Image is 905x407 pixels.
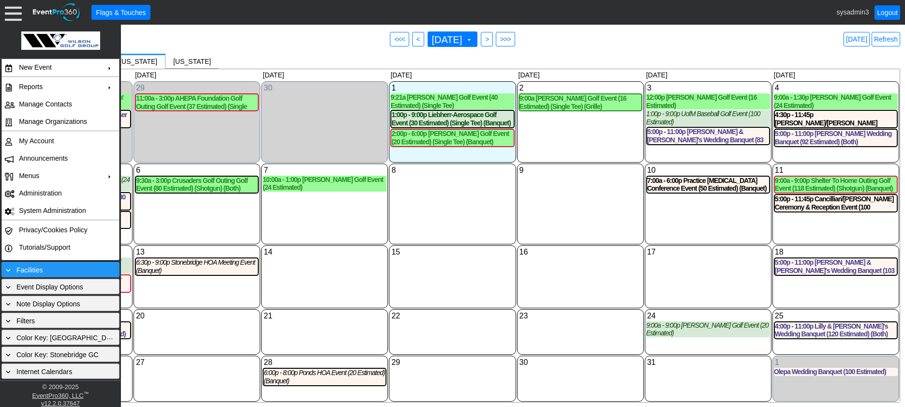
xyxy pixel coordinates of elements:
[2,150,119,167] tr: Announcements
[15,221,102,239] td: Privacy/Cookies Policy
[415,34,422,44] span: <
[2,167,119,184] tr: Menus
[498,34,513,44] span: >>>
[646,247,770,257] div: Show menu
[16,283,83,291] span: Event Display Options
[15,150,102,167] td: Announcements
[2,78,119,95] tr: Reports
[774,83,898,93] div: Show menu
[136,258,258,275] div: 6:30p - 9:00p Stonebridge HOA Meeting Event (Banquet)
[133,69,261,81] div: [DATE]
[15,184,102,202] td: Administration
[32,392,83,399] a: EventPro360, LLC
[646,110,770,126] div: 1:00p - 9:00p UofM Baseball Golf Event (100 Estimated)
[774,93,898,110] div: 9:00a - 1:30p [PERSON_NAME] Golf Event (24 Estimated)
[15,78,102,95] td: Reports
[15,239,102,256] td: Tutorials/Support
[2,202,119,219] tr: System Administration
[263,357,386,368] div: Show menu
[16,334,133,342] span: Color Key: [GEOGRAPHIC_DATA] GC
[2,221,119,239] tr: Privacy/Cookies Policy
[872,32,900,46] a: Refresh
[2,113,119,130] tr: Manage Organizations
[775,111,897,127] div: 4:30p - 11:45p [PERSON_NAME]/[PERSON_NAME] Ceremony & Reception Event (175 Estimated) (Banquet)
[774,247,898,257] div: Show menu
[517,69,644,81] div: [DATE]
[263,176,386,192] div: 10:00a - 1:00p [PERSON_NAME] Golf Event (24 Estimated)
[774,311,898,321] div: Show menu
[2,184,119,202] tr: Administration
[135,311,259,321] div: Show menu
[31,1,82,23] img: EventPro360
[775,322,897,339] div: 4:00p - 11:00p Lilly & [PERSON_NAME]'s Wedding Banquet (120 Estimated) (Both)
[775,177,897,193] div: 9:00a - 9:00p Shelter To Home Outing Golf Event (118 Estimated) (Shotgun) (Banquet)
[135,83,259,93] div: Show menu
[390,357,514,368] div: Show menu
[84,391,89,396] sup: ™
[4,349,117,360] div: Color Key: Stonebridge GC
[16,351,99,359] span: Color Key: Stonebridge GC
[135,165,259,176] div: Show menu
[263,311,386,321] div: Show menu
[390,247,514,257] div: Show menu
[519,357,642,368] div: Show menu
[483,34,490,44] span: >
[16,317,35,325] span: Filters
[646,311,770,321] div: Show menu
[644,69,772,81] div: [DATE]
[391,111,513,127] div: 1:00p - 9:00p Liebherr-Aerospace Golf Event (30 Estimated) (Single Tee) (Banquet)
[646,357,770,368] div: Show menu
[15,59,102,76] td: New Event
[775,195,897,211] div: 5:00p - 11:45p Cancilliari/[PERSON_NAME] Ceremony & Reception Event (100 Estimated) (Banquet)
[16,368,72,376] span: Internet Calendars
[263,165,386,176] div: Show menu
[519,247,642,257] div: Show menu
[392,34,407,44] span: <<<
[94,8,148,17] span: Flags & Touches
[4,281,117,292] div: Event Display Options
[519,94,641,111] div: 9:00a [PERSON_NAME] Golf Event (16 Estimated) (Single Tee) (Grille)
[774,368,898,376] div: Olepa Wedding Banquet (100 Estimated)
[390,165,514,176] div: Show menu
[15,95,102,113] td: Manage Contacts
[2,59,119,76] tr: New Event
[263,247,386,257] div: Show menu
[772,69,900,81] div: [DATE]
[875,5,900,20] a: Logout
[264,369,386,385] div: 6:00p - 8:00p Ponds HOA Event (20 Estimated) (Banquet)
[41,400,80,407] a: v12.2.0.37647
[15,202,102,219] td: System Administration
[646,321,770,338] div: 9:00a - 9:00p [PERSON_NAME] Golf Event (20 Estimated)
[646,165,770,176] div: Show menu
[94,7,148,17] span: Flags & Touches
[647,128,769,144] div: 5:00p - 11:00p [PERSON_NAME] & [PERSON_NAME]'s Wedding Banquet (83 Estimated) (Both)
[647,177,769,193] div: 7:00a - 6:00p Practice [MEDICAL_DATA] Conference Event (50 Estimated) (Banquet)
[390,311,514,321] div: Show menu
[2,383,119,391] div: © 2009- 2025
[136,94,258,111] div: 11:00a - 3:00p AHEPA Foundation Golf Outing Golf Event (37 Estimated) (Single Tee) (Banquet)
[519,83,642,93] div: Show menu
[2,95,119,113] tr: Manage Contacts
[4,366,117,377] div: Internet Calendars
[430,35,464,45] span: [DATE]
[135,357,259,368] div: Show menu
[4,332,117,343] div: Color Key: [GEOGRAPHIC_DATA] GC
[263,83,386,93] div: Show menu
[15,132,102,150] td: My Account
[136,177,258,193] div: 9:30a - 3:00p Crusaders Golf Outing Golf Event (80 Estimated) (Shotgun) (Both)
[4,298,117,309] div: Note Display Options
[774,357,898,368] div: Show menu
[390,93,514,110] div: 9:21a [PERSON_NAME] Golf Event (40 Estimated) (Single Tee)
[519,165,642,176] div: Show menu
[173,58,211,65] span: [US_STATE]
[15,113,102,130] td: Manage Organizations
[775,130,897,146] div: 5:00p - 11:00p [PERSON_NAME] Wedding Banquet (92 Estimated) (Both)
[2,132,119,150] tr: My Account
[844,32,870,46] a: [DATE]
[119,58,157,65] span: [US_STATE]
[774,165,898,176] div: Show menu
